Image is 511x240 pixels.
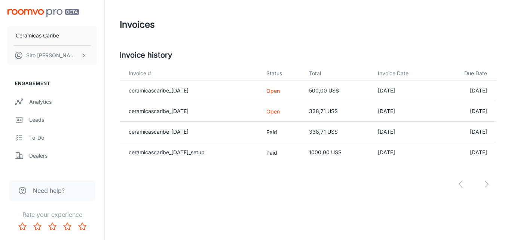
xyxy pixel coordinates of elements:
a: ceramicascaribe_[DATE] [129,108,189,114]
button: Rate 5 star [75,219,90,234]
td: [DATE] [372,80,438,101]
button: Rate 2 star [30,219,45,234]
div: Analytics [29,98,97,106]
td: 338,71 US$ [303,122,372,142]
button: Siro [PERSON_NAME] [7,46,97,65]
td: [DATE] [372,122,438,142]
td: 338,71 US$ [303,101,372,122]
td: 1000,00 US$ [303,142,372,163]
td: [DATE] [438,122,496,142]
p: Open [266,87,297,95]
div: Leads [29,116,97,124]
p: Paid [266,149,297,157]
th: Due Date [438,67,496,80]
button: Rate 4 star [60,219,75,234]
button: Rate 3 star [45,219,60,234]
a: ceramicascaribe_[DATE]_setup [129,149,205,155]
td: [DATE] [372,142,438,163]
th: Invoice Date [372,67,438,80]
button: Ceramicas Caribe [7,26,97,45]
button: Rate 1 star [15,219,30,234]
h5: Invoice history [120,49,496,61]
h1: Invoices [120,18,155,31]
td: 500,00 US$ [303,80,372,101]
td: [DATE] [438,142,496,163]
img: Roomvo PRO Beta [7,9,79,17]
p: Ceramicas Caribe [16,31,59,40]
td: [DATE] [372,101,438,122]
a: ceramicascaribe_[DATE] [129,87,189,94]
p: Rate your experience [6,210,98,219]
th: Status [260,67,303,80]
th: Invoice # [120,67,260,80]
p: Paid [266,128,297,136]
div: To-do [29,134,97,142]
th: Total [303,67,372,80]
td: [DATE] [438,80,496,101]
a: ceramicascaribe_[DATE] [129,128,189,135]
span: Need help? [33,186,65,195]
p: Open [266,107,297,115]
p: Siro [PERSON_NAME] [26,51,79,60]
td: [DATE] [438,101,496,122]
div: Dealers [29,152,97,160]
